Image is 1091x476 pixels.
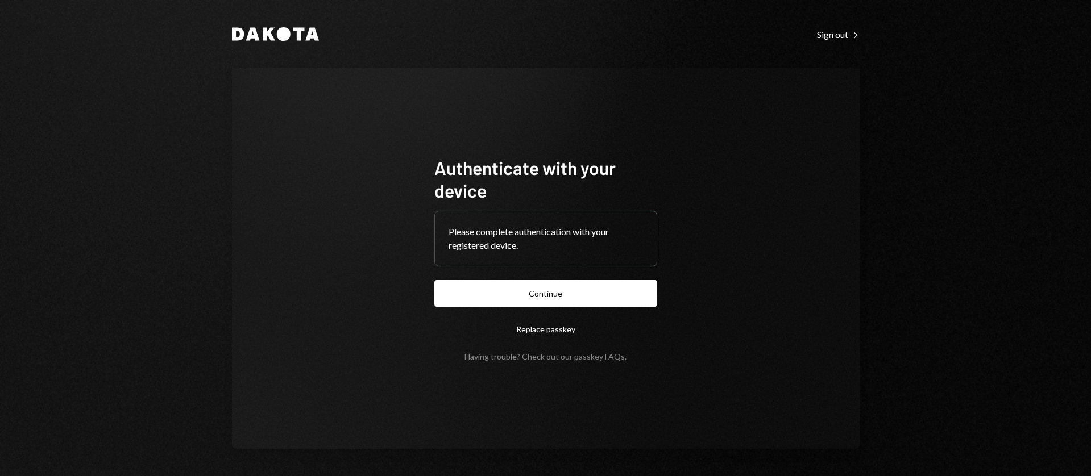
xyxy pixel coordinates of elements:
[434,156,657,202] h1: Authenticate with your device
[449,225,643,252] div: Please complete authentication with your registered device.
[434,316,657,343] button: Replace passkey
[434,280,657,307] button: Continue
[464,352,627,361] div: Having trouble? Check out our .
[817,28,860,40] a: Sign out
[574,352,625,362] a: passkey FAQs
[817,29,860,40] div: Sign out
